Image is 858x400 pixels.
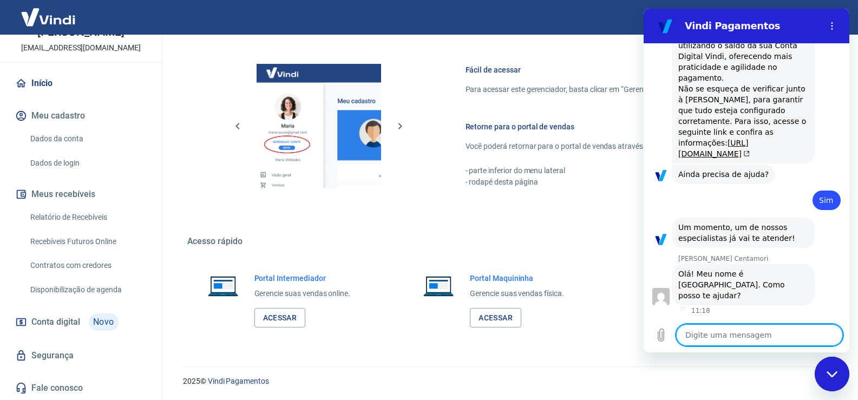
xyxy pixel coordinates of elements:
h6: Fácil de acessar [466,64,802,75]
img: Imagem de um notebook aberto [200,273,246,299]
button: Sair [806,8,845,28]
a: Contratos com credores [26,254,149,277]
button: Meu cadastro [13,104,149,128]
p: Você poderá retornar para o portal de vendas através das seguintes maneiras: [466,141,802,152]
iframe: Janela de mensagens [644,9,849,352]
h6: Portal Maquininha [470,273,564,284]
p: - rodapé desta página [466,176,802,188]
p: [EMAIL_ADDRESS][DOMAIN_NAME] [21,42,141,54]
h6: Portal Intermediador [254,273,351,284]
a: Fale conosco [13,376,149,400]
h5: Acesso rápido [187,236,828,247]
p: Gerencie suas vendas online. [254,288,351,299]
a: Recebíveis Futuros Online [26,231,149,253]
a: Início [13,71,149,95]
a: Acessar [470,308,521,328]
p: - parte inferior do menu lateral [466,165,802,176]
p: [PERSON_NAME] [37,27,124,38]
img: Vindi [13,1,83,34]
img: Imagem da dashboard mostrando o botão de gerenciar conta na sidebar no lado esquerdo [257,64,381,188]
iframe: Botão para abrir a janela de mensagens, conversa em andamento [815,357,849,391]
p: Para acessar este gerenciador, basta clicar em “Gerenciar conta” no menu lateral do portal de ven... [466,84,802,95]
span: Novo [89,313,119,331]
a: Conta digitalNovo [13,309,149,335]
h6: Retorne para o portal de vendas [466,121,802,132]
span: Conta digital [31,314,80,330]
a: Segurança [13,344,149,368]
img: Imagem de um notebook aberto [416,273,461,299]
a: Vindi Pagamentos [208,377,269,385]
a: Dados da conta [26,128,149,150]
button: Meus recebíveis [13,182,149,206]
a: Disponibilização de agenda [26,279,149,301]
a: Acessar [254,308,306,328]
a: Relatório de Recebíveis [26,206,149,228]
p: 2025 © [183,376,832,387]
p: Gerencie suas vendas física. [470,288,564,299]
a: Dados de login [26,152,149,174]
